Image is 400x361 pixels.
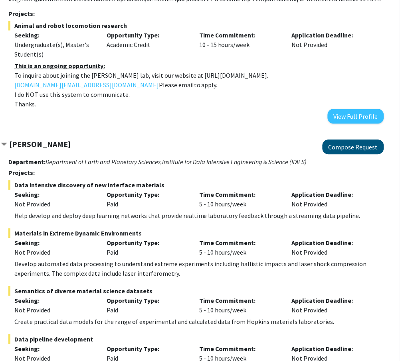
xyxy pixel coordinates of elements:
[14,238,95,247] p: Seeking:
[8,21,384,30] span: Animal and robot locomotion research
[8,286,384,296] span: Semantics of diverse material science datasets
[193,296,286,315] div: 5 - 10 hours/week
[107,30,187,40] p: Opportunity Type:
[193,30,286,59] div: 10 - 15 hours/week
[14,190,95,199] p: Seeking:
[8,158,46,166] strong: Department:
[14,211,384,220] div: Help develop and deploy deep learning networks that provide realtime laboratory feedback through ...
[14,317,384,326] div: Create practical data models for the range of experimental and calculated data from Hopkins mater...
[46,158,162,166] i: Department of Earth and Planetary Sciences,
[285,30,378,59] div: Not Provided
[9,139,71,149] strong: [PERSON_NAME]
[291,238,372,247] p: Application Deadline:
[101,238,193,257] div: Paid
[291,190,372,199] p: Application Deadline:
[14,296,95,305] p: Seeking:
[101,296,193,315] div: Paid
[14,40,95,59] div: Undergraduate(s), Master's Student(s)
[14,90,384,99] p: I do NOT use this system to communicate.
[193,238,286,257] div: 5 - 10 hours/week
[8,169,35,177] strong: Projects:
[8,334,384,344] span: Data pipeline development
[323,139,384,154] button: Compose Request to David Elbert
[199,344,280,353] p: Time Commitment:
[14,62,105,70] u: This is an ongoing opportunity:
[14,199,95,209] div: Not Provided
[101,30,193,59] div: Academic Credit
[107,190,187,199] p: Opportunity Type:
[8,10,35,18] strong: Projects:
[107,344,187,353] p: Opportunity Type:
[14,259,384,278] div: Develop automated data processing to understand extreme experiments including ballistic impacts a...
[14,80,159,90] a: [DOMAIN_NAME][EMAIL_ADDRESS][DOMAIN_NAME]
[199,296,280,305] p: Time Commitment:
[291,344,372,353] p: Application Deadline:
[328,109,384,124] button: View Full Profile
[291,30,372,40] p: Application Deadline:
[162,158,307,166] i: Institute for Data Intensive Engineering & Science (IDIES)
[199,238,280,247] p: Time Commitment:
[8,228,384,238] span: Materials in Extreme Dynamic Environments
[193,190,286,209] div: 5 - 10 hours/week
[6,325,34,355] iframe: Chat
[285,190,378,209] div: Not Provided
[14,71,384,80] p: To inquire about joining the [PERSON_NAME] lab, visit our website at [URL][DOMAIN_NAME].
[14,80,384,90] p: Please email to apply.
[1,141,7,148] span: Contract David Elbert Bookmark
[14,30,95,40] p: Seeking:
[101,190,193,209] div: Paid
[107,238,187,247] p: Opportunity Type:
[285,296,378,315] div: Not Provided
[14,99,384,109] p: Thanks.
[14,247,95,257] div: Not Provided
[14,305,95,315] div: Not Provided
[199,30,280,40] p: Time Commitment:
[8,180,384,190] span: Data intensive discovery of new interface materials
[107,296,187,305] p: Opportunity Type:
[14,344,95,353] p: Seeking:
[199,190,280,199] p: Time Commitment:
[285,238,378,257] div: Not Provided
[291,296,372,305] p: Application Deadline:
